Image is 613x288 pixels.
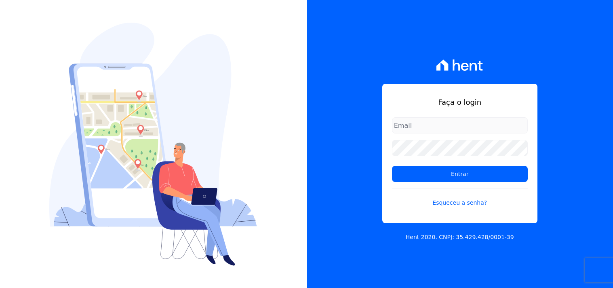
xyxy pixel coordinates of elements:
[392,166,528,182] input: Entrar
[392,117,528,133] input: Email
[392,97,528,108] h1: Faça o login
[49,23,257,266] img: Login
[406,233,514,241] p: Hent 2020. CNPJ: 35.429.428/0001-39
[392,188,528,207] a: Esqueceu a senha?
